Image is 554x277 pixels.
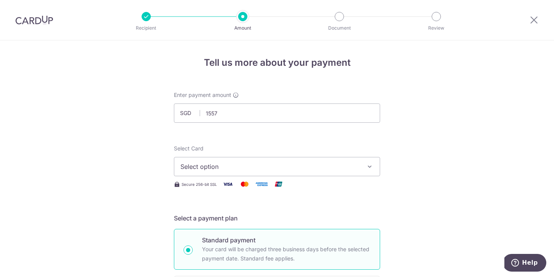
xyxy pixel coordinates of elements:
[408,24,465,32] p: Review
[180,109,200,117] span: SGD
[180,162,360,171] span: Select option
[504,254,546,273] iframe: Opens a widget where you can find more information
[174,145,204,152] span: translation missing: en.payables.payment_networks.credit_card.summary.labels.select_card
[174,103,380,123] input: 0.00
[214,24,271,32] p: Amount
[174,214,380,223] h5: Select a payment plan
[202,235,370,245] p: Standard payment
[254,179,269,189] img: American Express
[271,179,286,189] img: Union Pay
[311,24,368,32] p: Document
[15,15,53,25] img: CardUp
[118,24,175,32] p: Recipient
[237,179,252,189] img: Mastercard
[174,56,380,70] h4: Tell us more about your payment
[174,91,231,99] span: Enter payment amount
[202,245,370,263] p: Your card will be charged three business days before the selected payment date. Standard fee appl...
[182,181,217,187] span: Secure 256-bit SSL
[174,157,380,176] button: Select option
[220,179,235,189] img: Visa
